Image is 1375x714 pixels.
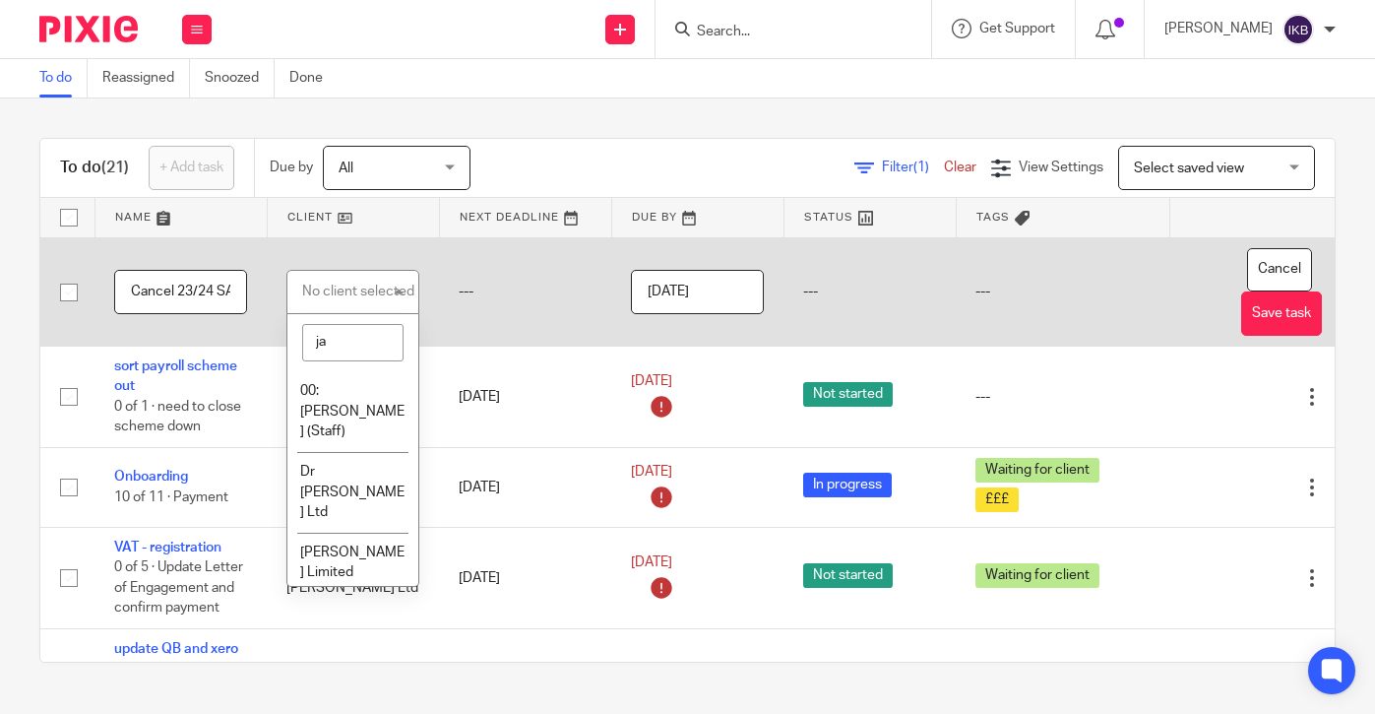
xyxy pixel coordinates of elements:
td: [DATE] [439,527,611,628]
td: [DATE] [439,447,611,527]
span: 0 of 5 · Update Letter of Engagement and confirm payment [114,560,243,615]
span: In progress [803,473,892,497]
span: All [339,162,353,175]
div: No client selected [302,285,414,298]
button: Save task [1241,292,1322,336]
td: Dens, Nests, Roosts and Warrens Ltd [267,447,439,527]
a: Reassigned [102,59,190,97]
input: Search options... [302,324,404,361]
a: To do [39,59,88,97]
span: Waiting for client [975,563,1099,588]
a: Done [289,59,338,97]
span: 00: [PERSON_NAME] (Staff) [300,384,405,438]
span: [DATE] [631,555,672,569]
span: Tags [976,212,1010,223]
td: We Love Eco Limited [267,347,439,448]
a: Onboarding [114,470,188,484]
td: --- [956,237,1169,347]
span: £££ [975,487,1019,512]
span: 0 of 1 · need to close scheme down [114,400,241,434]
span: Not started [803,382,893,407]
span: Get Support [979,22,1055,35]
input: Task name [114,270,247,314]
a: VAT - registration [114,541,221,554]
td: --- [783,237,956,347]
span: Select saved view [1134,162,1244,175]
span: [PERSON_NAME] Limited [300,546,405,580]
p: [PERSON_NAME] [1164,19,1273,38]
div: --- [975,387,1150,407]
h1: To do [60,158,129,178]
a: Clear [944,161,976,174]
span: Waiting for client [975,458,1099,483]
img: svg%3E [1282,14,1314,45]
img: Pixie [39,16,138,42]
p: Due by [270,158,313,177]
a: Snoozed [205,59,275,97]
input: Search [695,24,872,41]
input: Pick a date [631,270,764,314]
a: update QB and xero fees [114,642,238,676]
span: [DATE] [631,465,672,479]
span: Dr [PERSON_NAME] Ltd [300,465,405,519]
button: Cancel [1247,248,1312,292]
span: Not started [803,563,893,588]
a: sort payroll scheme out [114,359,237,393]
span: View Settings [1019,161,1103,174]
span: Filter [882,161,944,174]
span: (21) [101,160,129,175]
span: [DATE] [631,374,672,388]
td: [DATE] [439,347,611,448]
span: 10 of 11 · Payment [114,490,228,504]
td: Hair By [PERSON_NAME] Ltd [267,527,439,628]
td: --- [439,237,611,347]
span: (1) [913,161,929,174]
a: + Add task [149,146,234,190]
